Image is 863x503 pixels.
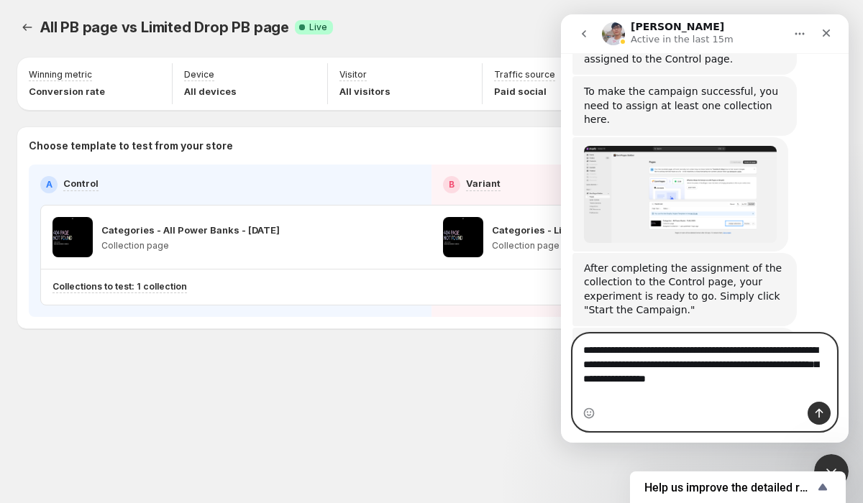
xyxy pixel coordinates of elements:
[184,84,237,98] p: All devices
[492,223,659,237] p: Categories - Limited Drops - [DATE]
[46,179,52,190] h2: A
[17,17,37,37] button: Experiments
[101,240,280,251] p: Collection page
[101,223,280,237] p: Categories - All Power Banks - [DATE]
[492,240,659,251] p: Collection page
[29,69,92,80] p: Winning metric
[52,217,93,257] img: Categories - All Power Banks - 11JUL2025
[644,479,831,496] button: Show survey - Help us improve the detailed report for A/B campaigns
[644,481,814,494] span: Help us improve the detailed report for A/B campaigns
[29,139,834,153] p: Choose template to test from your store
[494,84,555,98] p: Paid social
[494,69,555,80] p: Traffic source
[443,217,483,257] img: Categories - Limited Drops - 11JUL25
[449,179,455,190] h2: B
[40,19,289,36] span: All PB page vs Limited Drop PB page
[52,281,187,292] p: Collections to test: 1 collection
[339,84,391,98] p: All visitors
[339,69,367,80] p: Visitor
[561,14,849,443] iframe: Intercom live chat
[63,176,99,190] p: Control
[466,176,501,190] p: Variant
[184,69,214,80] p: Device
[29,84,105,98] p: Conversion rate
[814,454,849,489] iframe: Intercom live chat
[309,22,327,33] span: Live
